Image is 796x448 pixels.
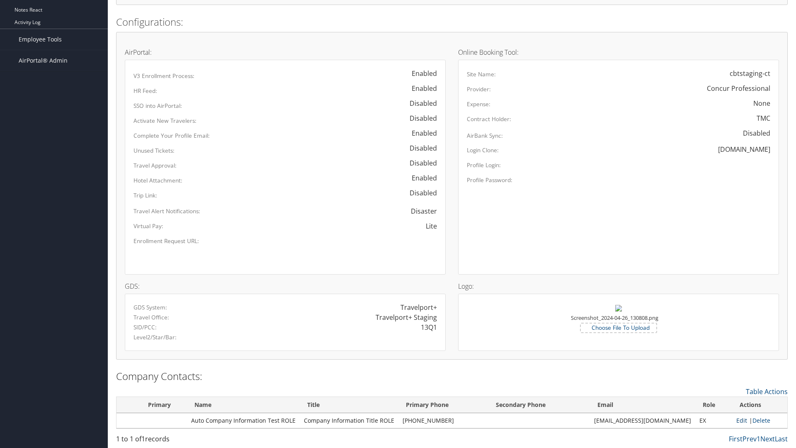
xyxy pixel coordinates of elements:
[400,302,437,312] div: Travelport+
[467,70,496,78] label: Site Name:
[187,397,300,413] th: Name
[488,397,590,413] th: Secondary Phone
[467,176,512,184] label: Profile Password:
[775,434,788,443] a: Last
[133,131,210,140] label: Complete Your Profile Email:
[125,283,446,290] h4: GDS:
[398,413,488,428] td: [PHONE_NUMBER]
[590,397,695,413] th: Email
[757,434,760,443] a: 1
[141,434,145,443] span: 1
[401,158,437,168] div: Disabled
[125,49,446,56] h4: AirPortal:
[401,188,437,198] div: Disabled
[467,85,491,93] label: Provider:
[718,144,770,154] div: [DOMAIN_NAME]
[133,146,175,155] label: Unused Tickets:
[300,413,398,428] td: Company Information Title ROLE
[467,131,503,140] label: AirBank Sync:
[403,173,437,183] div: Enabled
[760,434,775,443] a: Next
[116,369,788,383] h2: Company Contacts:
[403,83,437,93] div: Enabled
[736,416,747,424] a: Edit
[300,397,398,413] th: Title
[707,83,770,93] div: Concur Professional
[133,313,169,321] label: Travel Office:
[467,161,501,169] label: Profile Login:
[376,312,437,322] div: Travelport+ Staging
[730,68,770,78] div: cbtstaging-ct
[19,29,62,50] span: Employee Tools
[757,113,770,123] div: TMC
[403,128,437,138] div: Enabled
[401,143,437,153] div: Disabled
[735,128,770,138] div: Disabled
[743,434,757,443] a: Prev
[467,115,511,123] label: Contract Holder:
[116,15,788,29] h2: Configurations:
[116,434,275,448] div: 1 to 1 of records
[695,413,732,428] td: EX
[133,176,182,185] label: Hotel Attachment:
[401,98,437,108] div: Disabled
[133,333,177,341] label: Level2/Star/Bar:
[458,283,779,290] h4: Logo:
[590,413,695,428] td: [EMAIL_ADDRESS][DOMAIN_NAME]
[19,50,68,71] span: AirPortal® Admin
[401,113,437,123] div: Disabled
[615,305,622,312] img: Screenshot_2024-04-26_130808.png
[571,314,658,330] small: Screenshot_2024-04-26_130808.png
[746,387,788,396] a: Table Actions
[133,87,157,95] label: HR Feed:
[581,324,656,332] label: Choose File To Upload
[426,221,437,231] div: Lite
[421,322,437,332] div: 13Q1
[187,413,300,428] td: Auto Company Information Test ROLE
[133,222,163,230] label: Virtual Pay:
[133,161,177,170] label: Travel Approval:
[133,102,182,110] label: SSO into AirPortal:
[467,100,490,108] label: Expense:
[732,413,787,428] td: |
[133,207,200,215] label: Travel Alert Notifications:
[403,68,437,78] div: Enabled
[133,191,157,200] label: Trip Link:
[133,117,197,125] label: Activate New Travelers:
[467,146,499,154] label: Login Clone:
[695,397,732,413] th: Role
[732,397,787,413] th: Actions
[132,397,187,413] th: Primary
[133,303,167,312] label: GDS System:
[133,323,157,331] label: SID/PCC:
[133,72,194,80] label: V3 Enrollment Process:
[729,434,743,443] a: First
[398,397,488,413] th: Primary Phone
[403,202,437,220] span: Disaster
[458,49,779,56] h4: Online Booking Tool:
[133,237,199,245] label: Enrollment Request URL:
[752,416,770,424] a: Delete
[753,98,770,108] div: None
